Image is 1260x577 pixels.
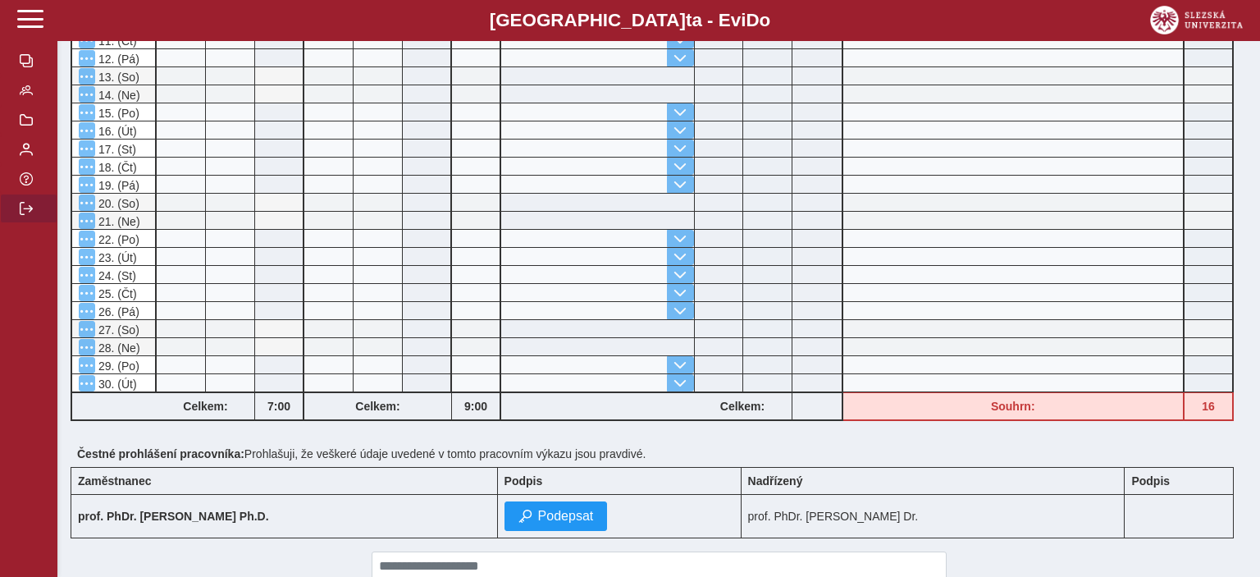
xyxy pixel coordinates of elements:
button: Menu [79,249,95,265]
span: 25. (Čt) [95,287,137,300]
span: 14. (Ne) [95,89,140,102]
b: Celkem: [304,400,451,413]
button: Menu [79,339,95,355]
button: Menu [79,158,95,175]
b: 16 [1185,400,1232,413]
div: Prohlašuji, že veškeré údaje uvedené v tomto pracovním výkazu jsou pravdivé. [71,441,1247,467]
span: 26. (Pá) [95,305,139,318]
b: 7:00 [255,400,303,413]
span: 21. (Ne) [95,215,140,228]
button: Menu [79,375,95,392]
span: 28. (Ne) [95,341,140,355]
b: Podpis [504,474,543,488]
span: Podepsat [538,509,594,524]
span: 24. (St) [95,269,136,282]
span: 12. (Pá) [95,53,139,66]
b: Zaměstnanec [78,474,151,488]
button: Menu [79,140,95,157]
span: t [686,10,692,30]
span: 16. (Út) [95,125,137,138]
span: 29. (Po) [95,359,139,373]
button: Menu [79,303,95,319]
button: Menu [79,321,95,337]
button: Menu [79,357,95,373]
button: Menu [79,104,95,121]
span: 22. (Po) [95,233,139,246]
b: Celkem: [694,400,792,413]
td: prof. PhDr. [PERSON_NAME] Dr. [741,495,1125,538]
span: o [760,10,771,30]
span: 27. (So) [95,323,139,337]
div: Fond pracovní doby (176 h) a součet hodin (16 h) se neshodují! [843,392,1185,421]
button: Menu [79,231,95,247]
b: Podpis [1131,474,1170,488]
span: D [746,10,759,30]
span: 19. (Pá) [95,179,139,192]
button: Menu [79,213,95,229]
b: Souhrn: [991,400,1035,413]
span: 30. (Út) [95,378,137,391]
button: Menu [79,285,95,301]
b: [GEOGRAPHIC_DATA] a - Evi [49,10,1211,31]
b: 9:00 [452,400,500,413]
span: 17. (St) [95,143,136,156]
span: 23. (Út) [95,251,137,264]
img: logo_web_su.png [1150,6,1243,34]
b: Celkem: [157,400,254,413]
button: Menu [79,50,95,66]
b: prof. PhDr. [PERSON_NAME] Ph.D. [78,510,269,523]
span: 13. (So) [95,71,139,84]
b: Čestné prohlášení pracovníka: [77,447,244,460]
button: Podepsat [504,501,608,531]
span: 18. (Čt) [95,161,137,174]
b: Nadřízený [748,474,803,488]
span: 15. (Po) [95,107,139,120]
div: Fond pracovní doby (176 h) a součet hodin (16 h) se neshodují! [1185,392,1234,421]
button: Menu [79,122,95,139]
span: 20. (So) [95,197,139,210]
span: 11. (Čt) [95,34,137,48]
button: Menu [79,86,95,103]
button: Menu [79,267,95,283]
button: Menu [79,195,95,211]
button: Menu [79,176,95,193]
button: Menu [79,68,95,85]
